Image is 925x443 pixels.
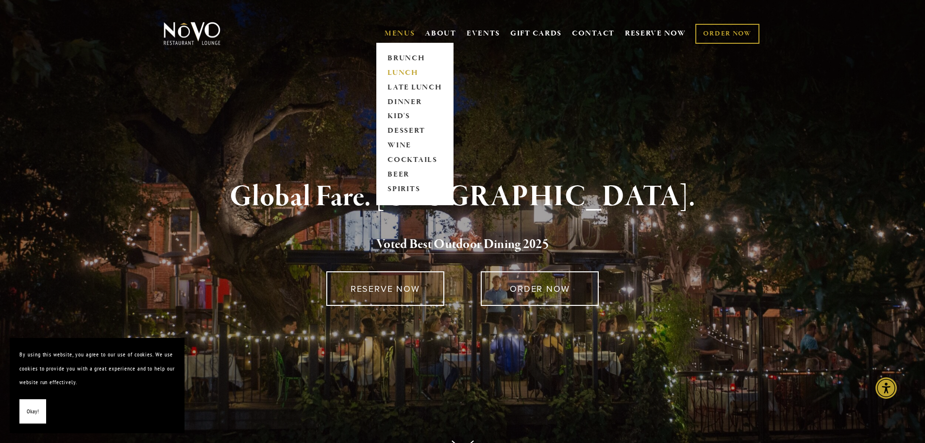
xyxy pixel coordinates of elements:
[385,139,445,153] a: WINE
[481,271,599,306] a: ORDER NOW
[385,51,445,66] a: BRUNCH
[385,66,445,80] a: LUNCH
[385,182,445,197] a: SPIRITS
[385,168,445,182] a: BEER
[875,377,897,399] div: Accessibility Menu
[425,29,456,38] a: ABOUT
[510,24,562,43] a: GIFT CARDS
[625,24,686,43] a: RESERVE NOW
[376,236,542,254] a: Voted Best Outdoor Dining 202
[27,405,39,419] span: Okay!
[385,153,445,168] a: COCKTAILS
[467,29,500,38] a: EVENTS
[572,24,615,43] a: CONTACT
[385,29,415,38] a: MENUS
[19,399,46,424] button: Okay!
[385,95,445,109] a: DINNER
[10,338,185,433] section: Cookie banner
[230,178,695,215] strong: Global Fare. [GEOGRAPHIC_DATA].
[19,348,175,390] p: By using this website, you agree to our use of cookies. We use cookies to provide you with a grea...
[385,124,445,139] a: DESSERT
[180,234,746,255] h2: 5
[162,21,222,46] img: Novo Restaurant &amp; Lounge
[326,271,444,306] a: RESERVE NOW
[385,109,445,124] a: KID'S
[695,24,759,44] a: ORDER NOW
[385,80,445,95] a: LATE LUNCH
